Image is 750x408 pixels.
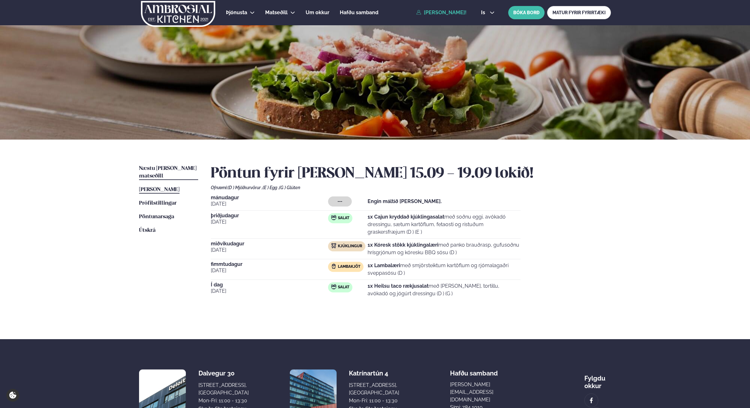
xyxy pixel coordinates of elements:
[338,264,360,269] span: Lambakjöt
[349,397,399,405] div: Mon-Fri: 11:00 - 13:30
[198,369,249,377] div: Dalvegur 30
[211,218,328,226] span: [DATE]
[211,213,328,218] span: þriðjudagur
[338,216,349,221] span: Salat
[306,9,329,15] span: Um okkur
[331,264,336,269] img: Lamb.svg
[368,283,429,289] strong: 1x Heilsu taco rækjusalat
[338,285,349,290] span: Salat
[265,9,288,16] a: Matseðill
[306,9,329,16] a: Um okkur
[226,9,247,15] span: Þjónusta
[338,199,342,204] span: ---
[265,9,288,15] span: Matseðill
[211,282,328,287] span: Í dag
[139,201,177,206] span: Prófílstillingar
[139,166,197,179] span: Næstu [PERSON_NAME] matseðill
[508,6,545,19] button: BÓKA BORÐ
[368,262,521,277] p: með smjörsteiktum kartöflum og rjómalagaðri sveppasósu (D )
[584,369,611,390] div: Fylgdu okkur
[331,284,336,289] img: salad.svg
[481,10,487,15] span: is
[139,187,180,192] span: [PERSON_NAME]
[349,381,399,397] div: [STREET_ADDRESS], [GEOGRAPHIC_DATA]
[338,244,362,249] span: Kjúklingur
[368,241,521,256] p: með panko brauðrasp, gufusoðnu hrísgrjónum og kóresku BBQ sósu (D )
[368,262,400,268] strong: 1x Lambalæri
[450,364,498,377] span: Hafðu samband
[211,200,328,208] span: [DATE]
[139,227,155,234] a: Útskrá
[547,6,611,19] a: MATUR FYRIR FYRIRTÆKI
[211,241,328,246] span: miðvikudagur
[368,213,521,236] p: með soðnu eggi, avókadó dressingu, sætum kartöflum, fetaosti og ristuðum graskersfræjum (D ) (E )
[211,246,328,254] span: [DATE]
[349,369,399,377] div: Katrínartún 4
[331,243,336,248] img: chicken.svg
[211,287,328,295] span: [DATE]
[198,381,249,397] div: [STREET_ADDRESS], [GEOGRAPHIC_DATA]
[476,10,500,15] button: is
[279,185,300,190] span: (G ) Glúten
[263,185,279,190] span: (E ) Egg ,
[585,394,598,407] a: image alt
[198,397,249,405] div: Mon-Fri: 11:00 - 13:30
[226,9,247,16] a: Þjónusta
[331,215,336,220] img: salad.svg
[368,198,442,204] strong: Engin máltíð [PERSON_NAME].
[211,165,611,183] h2: Pöntun fyrir [PERSON_NAME] 15.09 - 19.09 lokið!
[139,186,180,194] a: [PERSON_NAME]
[139,165,198,180] a: Næstu [PERSON_NAME] matseðill
[139,200,177,207] a: Prófílstillingar
[211,262,328,267] span: fimmtudagur
[6,389,19,402] a: Cookie settings
[368,214,444,220] strong: 1x Cajun kryddað kjúklingasalat
[139,214,174,219] span: Pöntunarsaga
[588,397,595,404] img: image alt
[368,282,521,297] p: með [PERSON_NAME], tortillu, avókadó og jógúrt dressingu (D ) (G )
[228,185,263,190] span: (D ) Mjólkurvörur ,
[211,185,611,190] div: Ofnæmi:
[450,381,534,404] a: [PERSON_NAME][EMAIL_ADDRESS][DOMAIN_NAME]
[140,1,216,27] img: logo
[139,228,155,233] span: Útskrá
[340,9,378,15] span: Hafðu samband
[211,195,328,200] span: mánudagur
[139,213,174,221] a: Pöntunarsaga
[416,10,466,15] a: [PERSON_NAME]!
[211,267,328,274] span: [DATE]
[368,242,438,248] strong: 1x Kóresk stökk kjúklingalæri
[340,9,378,16] a: Hafðu samband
